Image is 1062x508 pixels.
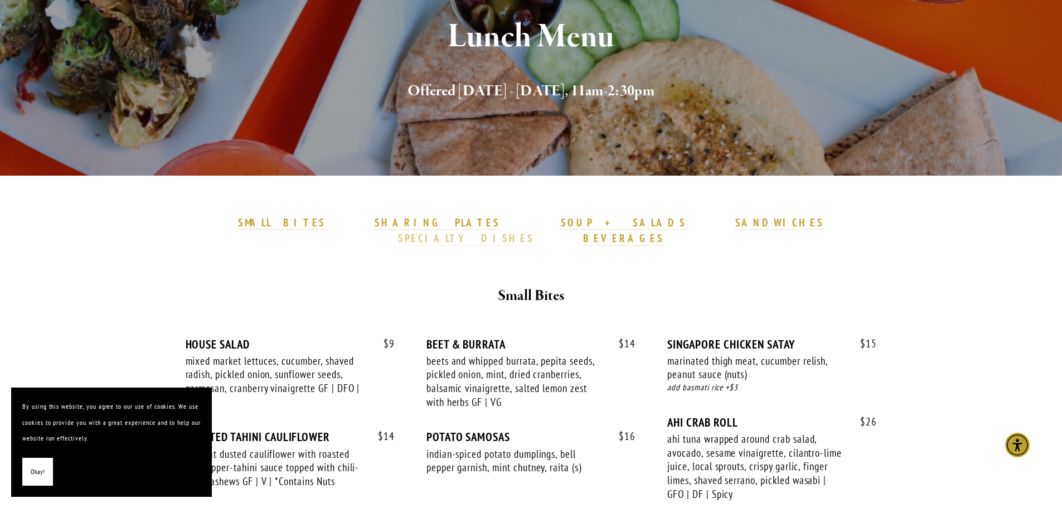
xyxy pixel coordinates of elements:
strong: SMALL BITES [238,216,326,229]
span: $ [619,337,624,350]
div: add basmati rice +$3 [667,381,876,394]
a: SOUP + SALADS [561,216,686,230]
section: Cookie banner [11,388,212,497]
div: BEET & BURRATA [426,337,636,351]
a: SMALL BITES [238,216,326,230]
span: Okay! [31,464,45,480]
span: 14 [608,337,636,350]
strong: BEVERAGES [583,231,665,245]
a: BEVERAGES [583,231,665,246]
div: baharat dusted cauliflower with roasted red pepper-tahini sauce topped with chili-lime cashews GF... [186,447,363,488]
span: $ [378,429,384,443]
div: AHI CRAB ROLL [667,415,876,429]
strong: SOUP + SALADS [561,216,686,229]
span: $ [860,337,866,350]
div: indian-spiced potato dumplings, bell pepper garnish, mint chutney, raita (s) [426,447,604,475]
span: 9 [372,337,395,350]
span: 26 [849,415,877,428]
span: 15 [849,337,877,350]
div: SINGAPORE CHICKEN SATAY [667,337,876,351]
a: SHARING PLATES [375,216,500,230]
div: mixed market lettuces, cucumber, shaved radish, pickled onion, sunflower seeds, parmesan, cranber... [186,354,363,409]
div: HOUSE SALAD [186,337,395,351]
strong: SANDWICHES [735,216,825,229]
div: beets and whipped burrata, pepita seeds, pickled onion, mint, dried cranberries, balsamic vinaigr... [426,354,604,409]
div: marinated thigh meat, cucumber relish, peanut sauce (nuts) [667,354,845,381]
p: By using this website, you agree to our use of cookies. We use cookies to provide you with a grea... [22,399,201,447]
div: POTATO SAMOSAS [426,430,636,444]
span: 14 [367,430,395,443]
span: 16 [608,430,636,443]
h1: Lunch Menu [206,19,856,55]
strong: Small Bites [498,286,564,306]
button: Okay! [22,458,53,486]
h2: Offered [DATE] - [DATE], 11am-2:30pm [206,80,856,103]
strong: SPECIALTY DISHES [398,231,534,245]
div: ROASTED TAHINI CAULIFLOWER [186,430,395,444]
div: ahi tuna wrapped around crab salad, avocado, sesame vinaigrette, cilantro-lime juice, local sprou... [667,432,845,501]
a: SPECIALTY DISHES [398,231,534,246]
span: $ [619,429,624,443]
span: $ [860,415,866,428]
a: SANDWICHES [735,216,825,230]
strong: SHARING PLATES [375,216,500,229]
span: $ [384,337,389,350]
div: Accessibility Menu [1005,433,1030,457]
